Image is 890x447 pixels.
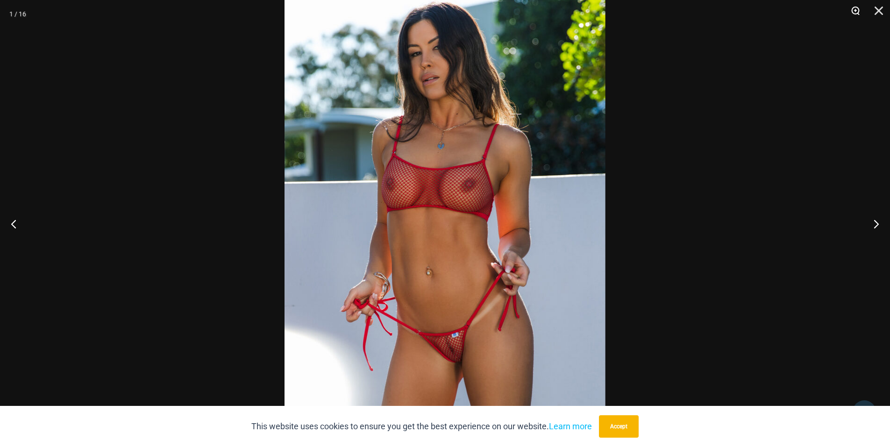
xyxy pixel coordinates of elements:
div: 1 / 16 [9,7,26,21]
a: Learn more [549,421,592,431]
p: This website uses cookies to ensure you get the best experience on our website. [251,419,592,433]
button: Next [855,200,890,247]
button: Accept [599,415,639,438]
